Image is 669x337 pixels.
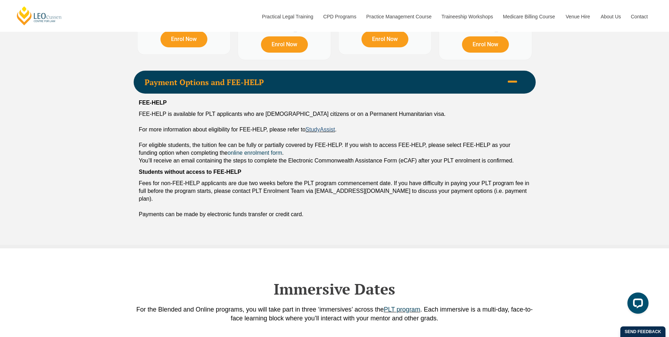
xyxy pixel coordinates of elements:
[257,1,318,32] a: Practical Legal Training
[139,179,530,203] div: Fees for non-FEE-HELP applicants are due two weeks before the PLT program commencement date. If y...
[139,126,530,134] div: For more information about eligibility for FEE-HELP, please refer to .
[462,36,509,53] a: Enrol Now
[305,126,335,132] a: StudyAssist
[318,1,361,32] a: CPD Programs
[626,1,653,32] a: Contact
[139,158,514,164] span: You’ll receive an email containing the steps to complete the Electronic Commonwealth Assistance F...
[361,1,436,32] a: Practice Management Course
[139,100,167,106] strong: FEE-HELP
[139,110,530,118] div: FEE-HELP is available for PLT applicants who are [DEMOGRAPHIC_DATA] citizens or on a Permanent Hu...
[595,1,626,32] a: About Us
[261,36,308,53] a: Enrol Now
[139,141,530,157] div: For eligible students, the tuition fee can be fully or partially covered by FEE-HELP. If you wish...
[16,6,63,26] a: [PERSON_NAME] Centre for Law
[145,78,504,86] span: Payment Options and FEE-HELP
[139,169,242,175] strong: Students without access to FEE-HELP
[384,306,420,313] a: PLT program
[227,150,282,156] a: online enrolment form
[622,290,651,319] iframe: LiveChat chat widget
[560,1,595,32] a: Venue Hire
[498,1,560,32] a: Medicare Billing Course
[139,211,530,218] div: Payments can be made by electronic funds transfer or credit card.
[134,305,536,323] p: For the Blended and Online programs, you will take part in three ‘immersives’ across the . Each i...
[436,1,498,32] a: Traineeship Workshops
[160,31,207,47] a: Enrol Now
[361,31,408,47] a: Enrol Now
[134,280,536,298] h2: Immersive Dates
